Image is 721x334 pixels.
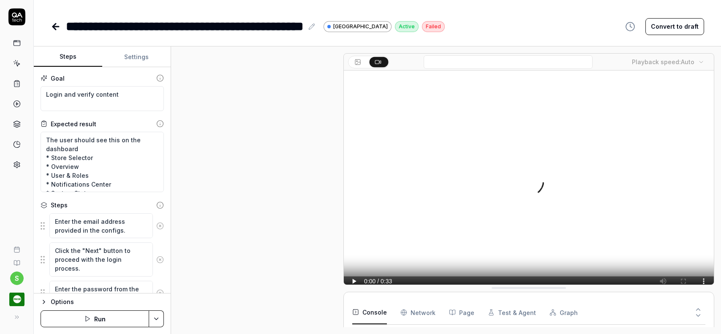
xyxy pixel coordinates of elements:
button: Pricer.com Logo [3,285,30,309]
button: Test & Agent [488,301,536,324]
div: Playback speed: [632,57,694,66]
button: Settings [102,47,171,67]
span: [GEOGRAPHIC_DATA] [333,23,388,30]
div: Steps [51,201,68,209]
button: Graph [550,301,578,324]
a: [GEOGRAPHIC_DATA] [324,21,392,32]
div: Suggestions [41,242,164,277]
div: Expected result [51,119,96,128]
button: s [10,272,24,285]
a: Book a call with us [3,239,30,253]
button: Remove step [153,217,167,234]
div: Options [51,297,164,307]
button: Options [41,297,164,307]
div: Suggestions [41,280,164,306]
div: Active [395,21,419,32]
button: View version history [620,18,640,35]
button: Remove step [153,251,167,268]
button: Network [400,301,435,324]
img: Pricer.com Logo [9,292,24,307]
div: Suggestions [41,213,164,239]
a: Documentation [3,253,30,266]
button: Convert to draft [645,18,704,35]
button: Run [41,310,149,327]
button: Remove step [153,285,167,301]
button: Steps [34,47,102,67]
button: Console [352,301,387,324]
button: Page [449,301,474,324]
div: Goal [51,74,65,83]
div: Failed [422,21,445,32]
